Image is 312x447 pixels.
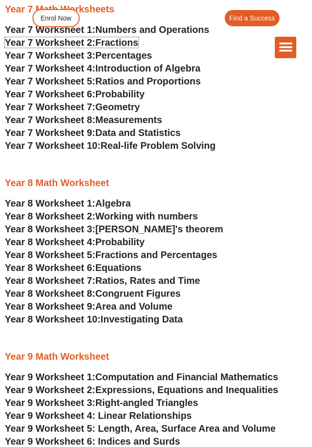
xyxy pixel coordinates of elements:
span: Year 7 Worksheet 9: [5,127,95,138]
a: Year 7 Worksheet 7:Geometry [5,102,140,112]
span: Year 8 Worksheet 2: [5,211,95,221]
span: [PERSON_NAME]'s theorem [95,224,223,234]
span: Expressions, Equations and Inequalities [95,385,278,395]
span: Computation and Financial Mathematics [95,372,278,382]
a: Year 8 Worksheet 9:Area and Volume [5,301,173,312]
a: Year 7 Worksheet 4:Introduction of Algebra [5,63,200,73]
h3: Year 9 Math Worksheet [5,350,307,363]
span: Year 8 Worksheet 7: [5,275,95,286]
span: Working with numbers [95,211,198,221]
span: Equations [95,262,142,273]
span: Ratios and Proportions [95,76,201,86]
span: Congruent Figures [95,288,181,299]
a: Year 9 Worksheet 5: Length, Area, Surface Area and Volume [5,423,276,434]
span: Year 7 Worksheet 5: [5,76,95,86]
span: Year 9 Worksheet 1: [5,372,95,382]
span: Year 8 Worksheet 8: [5,288,95,299]
div: Menu Toggle [275,37,296,58]
span: Enrol Now [41,15,72,21]
iframe: Chat Widget [153,339,312,447]
a: Year 8 Worksheet 4:Probability [5,237,145,247]
a: Year 8 Worksheet 2:Working with numbers [5,211,198,221]
span: Real-life Problem Solving [101,140,216,151]
span: Year 8 Worksheet 4: [5,237,95,247]
a: Year 8 Worksheet 8:Congruent Figures [5,288,181,299]
span: Algebra [95,198,131,208]
span: Year 8 Worksheet 5: [5,249,95,260]
span: Ratios, Rates and Time [95,275,200,286]
span: Measurements [95,114,162,125]
span: Year 9 Worksheet 3: [5,397,95,408]
a: Year 9 Worksheet 6: Indices and Surds [5,436,180,447]
span: Geometry [95,102,140,112]
h3: Year 8 Math Worksheet [5,177,307,189]
span: Probability [95,237,145,247]
a: Find a Success [224,10,280,26]
span: Year 8 Worksheet 10: [5,314,101,324]
a: Year 7 Worksheet 8:Measurements [5,114,162,125]
a: Enrol Now [32,9,80,27]
a: Year 9 Worksheet 2:Expressions, Equations and Inequalities [5,385,278,395]
a: Year 7 Worksheet 6:Probability [5,89,145,99]
span: Year 7 Worksheet 7: [5,102,95,112]
span: Probability [95,89,145,99]
span: Year 8 Worksheet 6: [5,262,95,273]
span: Introduction of Algebra [95,63,200,73]
a: Year 7 Worksheet 9:Data and Statistics [5,127,181,138]
a: Year 9 Worksheet 4: Linear Relationships [5,410,192,421]
span: Right-angled Triangles [95,397,198,408]
a: Year 8 Worksheet 10:Investigating Data [5,314,183,324]
span: Year 8 Worksheet 9: [5,301,95,312]
span: Year 7 Worksheet 8: [5,114,95,125]
span: Year 8 Worksheet 1: [5,198,95,208]
span: Investigating Data [101,314,183,324]
span: Year 8 Worksheet 3: [5,224,95,234]
a: Year 8 Worksheet 5:Fractions and Percentages [5,249,217,260]
span: Area and Volume [95,301,173,312]
a: Year 8 Worksheet 7:Ratios, Rates and Time [5,275,200,286]
span: Data and Statistics [95,127,181,138]
a: Year 9 Worksheet 1:Computation and Financial Mathematics [5,372,278,382]
a: Year 8 Worksheet 6:Equations [5,262,141,273]
a: Year 8 Worksheet 3:[PERSON_NAME]'s theorem [5,224,223,234]
span: Year 7 Worksheet 4: [5,63,95,73]
span: Find a Success [229,15,275,21]
a: Year 8 Worksheet 1:Algebra [5,198,131,208]
a: Year 9 Worksheet 3:Right-angled Triangles [5,397,198,408]
span: Fractions and Percentages [95,249,218,260]
span: Year 7 Worksheet 6: [5,89,95,99]
span: Year 9 Worksheet 2: [5,385,95,395]
span: Year 7 Worksheet 10: [5,140,101,151]
a: Year 7 Worksheet 10:Real-life Problem Solving [5,140,216,151]
a: Year 7 Worksheet 5:Ratios and Proportions [5,76,201,86]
